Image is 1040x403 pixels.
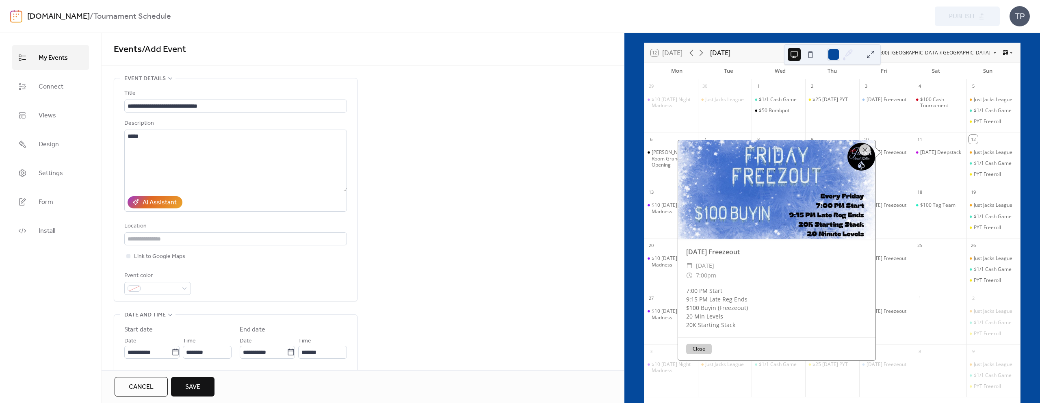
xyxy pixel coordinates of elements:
div: 19 [969,188,978,197]
div: $1/1 Cash Game [966,107,1020,114]
div: 2 [969,294,978,303]
a: My Events [12,45,89,70]
div: Just Jacks League [705,361,744,368]
b: / [90,9,93,24]
div: 7:00 PM Start 9:15 PM Late Reg Ends $100 Buyin (Freezeout) 20 Min Levels 20K Starting Stack [678,286,875,329]
div: Start date [124,325,153,335]
span: Settings [39,167,63,180]
a: Connect [12,74,89,99]
div: Just Jacks League [966,149,1020,156]
div: $10 [DATE] Night Madness [652,255,695,268]
div: [PERSON_NAME]'s Room Grand Opening [652,149,695,168]
div: Just Jacks League [966,96,1020,103]
div: $10 Monday Night Madness [644,255,698,268]
div: Just Jacks League [974,308,1012,314]
a: Design [12,132,89,156]
a: Events [114,41,142,58]
div: Title [124,89,345,98]
div: PYT Freeroll [974,383,1001,390]
div: End date [240,325,265,335]
span: Date [124,336,136,346]
button: Save [171,377,214,396]
div: Friday Freezeout [859,202,913,208]
div: Wed [754,63,806,79]
div: 3 [862,82,871,91]
div: 10 [862,135,871,144]
span: Time [183,336,196,346]
div: $100 Tag Team [913,202,966,208]
div: $1/1 Cash Game [966,266,1020,273]
div: Sun [962,63,1014,79]
div: $1/1 Cash Game [974,160,1012,167]
span: Install [39,225,55,237]
div: PYT Freeroll [974,118,1001,125]
div: $100 Tag Team [920,202,955,208]
div: Thu [806,63,858,79]
div: $100 Cash Tournament [920,96,963,109]
span: All day [134,369,150,379]
div: $100 Cash Tournament [913,96,966,109]
span: Form [39,196,53,208]
div: [DATE] Freezeout [867,308,906,314]
div: Just Jacks League [966,308,1020,314]
div: 12 [969,135,978,144]
span: Link to Google Maps [134,252,185,262]
div: 25 [915,241,924,250]
button: Cancel [115,377,168,396]
div: $1/1 Cash Game [966,372,1020,379]
div: Just Jacks League [974,202,1012,208]
div: $1/1 Cash Game [974,266,1012,273]
div: $10 Monday Night Madness [644,308,698,321]
div: $10 [DATE] Night Madness [652,308,695,321]
div: PYT Freeroll [966,171,1020,178]
div: Mon [651,63,703,79]
div: 5 [969,82,978,91]
div: $1/1 Cash Game [759,96,797,103]
span: Event details [124,74,166,84]
div: $10 [DATE] Night Madness [652,361,695,374]
div: $10 Monday Night Madness [644,202,698,214]
div: Friday Freezeout [859,255,913,262]
a: Views [12,103,89,128]
div: Saturday Deepstack [913,149,966,156]
div: 8 [754,135,763,144]
div: 11 [915,135,924,144]
span: Save [185,382,200,392]
div: $1/1 Cash Game [974,213,1012,220]
div: Just Jacks League [974,255,1012,262]
span: Cancel [129,382,154,392]
div: Fri [858,63,910,79]
div: PYT Freeroll [966,330,1020,337]
div: Friday Freezeout [859,361,913,368]
div: 2 [808,82,817,91]
span: Date and time [124,310,166,320]
div: PYT Freeroll [974,224,1001,231]
div: $10 [DATE] Night Madness [652,202,695,214]
div: $1/1 Cash Game [966,319,1020,326]
div: Just Jacks League [966,361,1020,368]
div: $25 Thursday PYT [805,361,859,368]
div: 26 [969,241,978,250]
div: $1/1 Cash Game [752,361,805,368]
div: PYT Freeroll [966,224,1020,231]
div: $1/1 Cash Game [966,160,1020,167]
div: [DATE] Freezeout [867,361,906,368]
a: Form [12,189,89,214]
div: Just Jacks League [974,149,1012,156]
span: My Events [39,52,68,64]
span: Connect [39,80,63,93]
div: PYT Freeroll [974,330,1001,337]
div: 8 [915,347,924,356]
div: Bobby's Room Grand Opening [644,149,698,168]
div: Just Jacks League [698,361,752,368]
div: [DATE] [710,48,730,58]
div: 3 [647,347,656,356]
div: $1/1 Cash Game [966,213,1020,220]
div: Friday Freezeout [859,96,913,103]
div: [DATE] Freezeout [867,149,906,156]
div: $1/1 Cash Game [974,319,1012,326]
div: 29 [647,82,656,91]
div: 30 [700,82,709,91]
div: [DATE] Deepstack [920,149,961,156]
a: [DOMAIN_NAME] [27,9,90,24]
